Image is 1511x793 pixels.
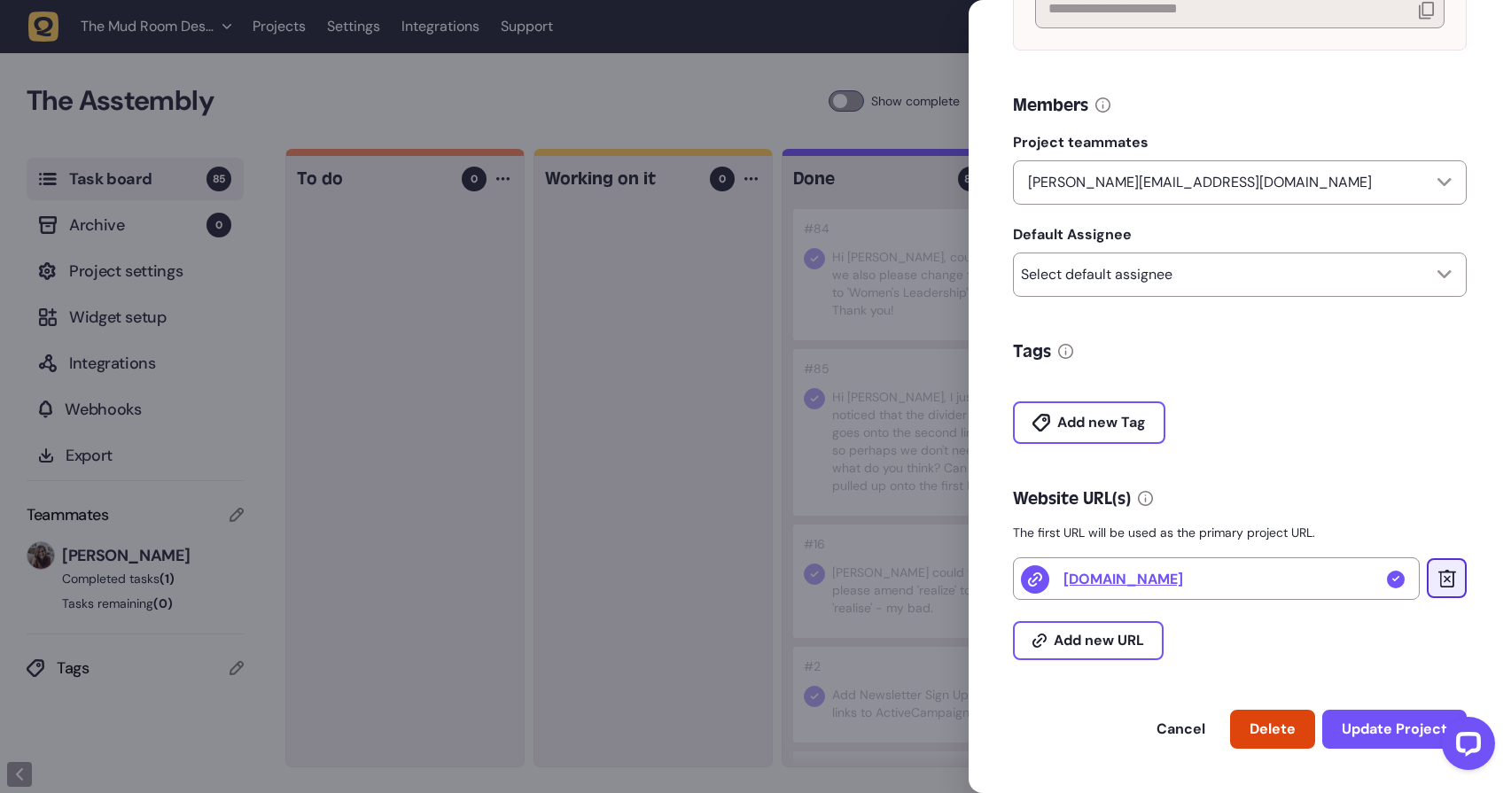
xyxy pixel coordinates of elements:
[1230,710,1315,749] button: Delete
[1250,719,1296,738] span: Delete
[1342,719,1447,738] span: Update Project
[1428,710,1502,784] iframe: LiveChat chat widget
[1021,266,1172,284] p: Select default assignee
[1013,621,1164,660] button: Add new URL
[1013,339,1051,364] h5: Tags
[1013,524,1467,541] p: The first URL will be used as the primary project URL.
[1149,711,1223,747] button: Cancel
[1013,226,1467,244] label: Default Assignee
[1013,486,1131,511] h5: Website URL(s)
[1054,634,1144,648] span: Add new URL
[1157,719,1205,738] span: Cancel
[1013,401,1165,444] button: Add new Tag
[1021,172,1379,193] p: [PERSON_NAME][EMAIL_ADDRESS][DOMAIN_NAME]
[1322,710,1467,749] button: Update Project
[1063,569,1183,590] a: [DOMAIN_NAME]
[1057,416,1146,430] span: Add new Tag
[1013,134,1467,152] label: Project teammates
[1013,93,1088,118] h5: Members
